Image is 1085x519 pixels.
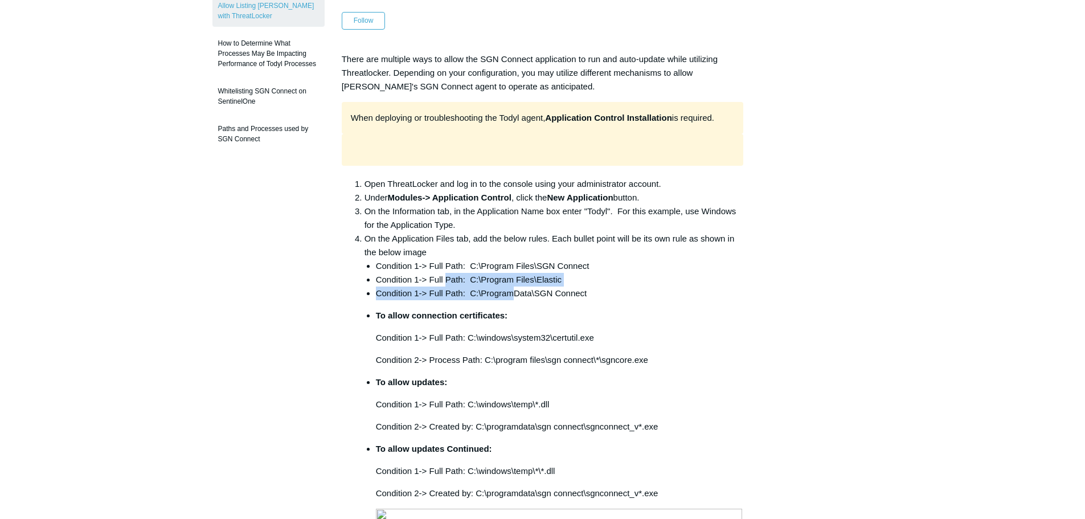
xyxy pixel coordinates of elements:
strong: To allow updates Continued: [376,444,492,453]
li: Under , click the button. [365,191,744,205]
p: Condition 1-> Full Path: C:\windows\temp\*\*.dll [376,464,744,478]
p: There are multiple ways to allow the SGN Connect application to run and auto-update while utilizi... [342,52,744,93]
strong: Application Control Installation [545,113,672,122]
li: Open ThreatLocker and log in to the console using your administrator account. [365,177,744,191]
strong: To allow updates: [376,377,448,387]
div: When deploying or troubleshooting the Todyl agent, is required. [342,102,744,134]
p: Condition 2-> Created by: C:\programdata\sgn connect\sgnconnect_v*.exe [376,487,744,500]
button: Follow Article [342,12,386,29]
li: Condition 1-> Full Path: C:\Program Files\Elastic [376,273,744,287]
p: Condition 1-> Full Path: C:\windows\system32\certutil.exe [376,331,744,345]
li: On the Information tab, in the Application Name box enter "Todyl". For this example, use Windows ... [365,205,744,232]
strong: New Application [547,193,613,202]
p: Condition 2-> Process Path: C:\program files\sgn connect\*\sgncore.exe [376,353,744,367]
p: Condition 1-> Full Path: C:\windows\temp\*.dll [376,398,744,411]
a: Paths and Processes used by SGN Connect [212,118,325,150]
li: Condition 1-> Full Path: C:\Program Files\SGN Connect [376,259,744,273]
p: Condition 2-> Created by: C:\programdata\sgn connect\sgnconnect_v*.exe [376,420,744,434]
a: Whitelisting SGN Connect on SentinelOne [212,80,325,112]
a: How to Determine What Processes May Be Impacting Performance of Todyl Processes [212,32,325,75]
strong: To allow connection certificates: [376,310,507,320]
strong: Modules-> Application Control [388,193,511,202]
li: Condition 1-> Full Path: C:\ProgramData\SGN Connect [376,287,744,300]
